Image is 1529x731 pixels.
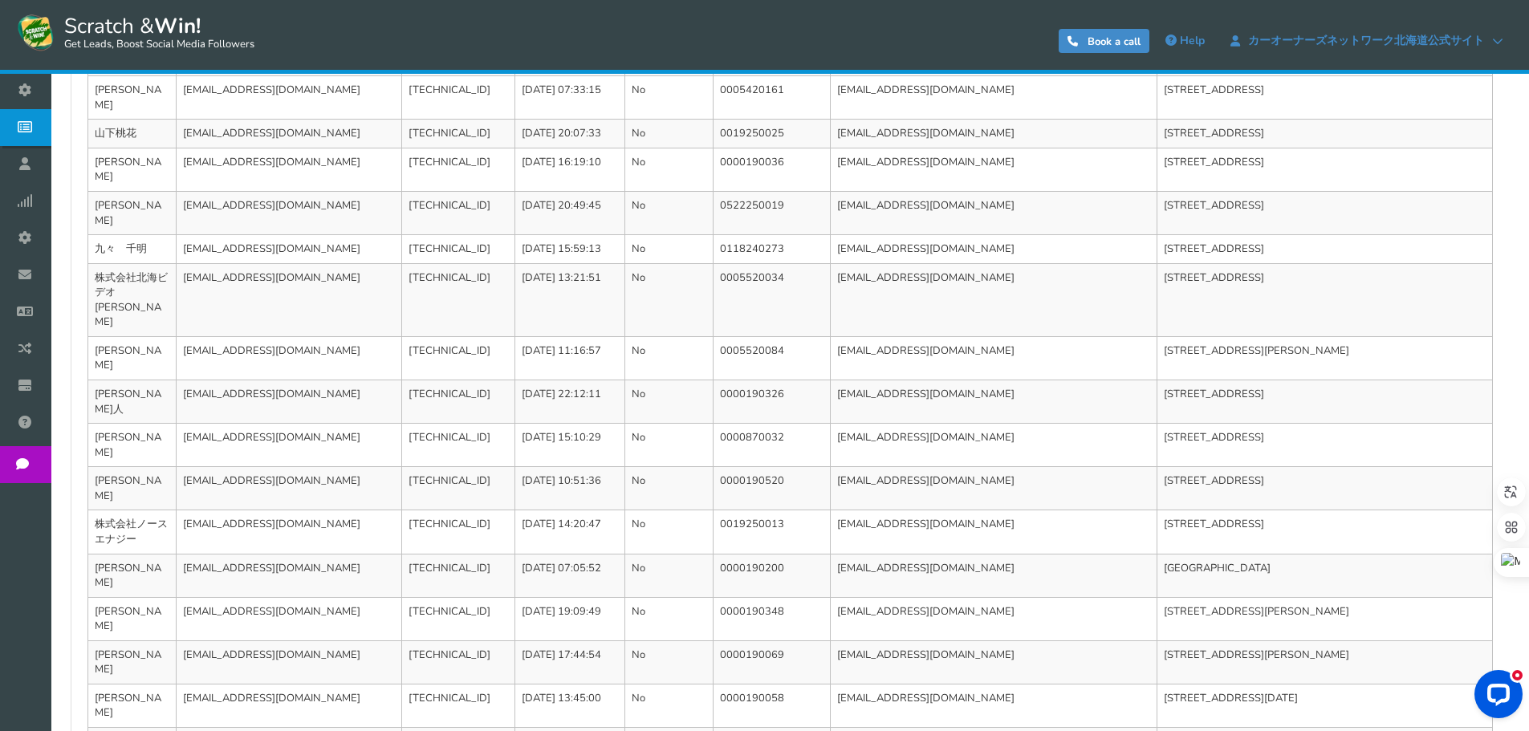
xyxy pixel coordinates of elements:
td: No [624,235,713,264]
td: [TECHNICAL_ID] [402,191,515,234]
span: Book a call [1088,35,1141,49]
td: [TECHNICAL_ID] [402,120,515,148]
td: [EMAIL_ADDRESS][DOMAIN_NAME] [831,554,1157,597]
td: [TECHNICAL_ID] [402,148,515,191]
td: [DATE] 17:44:54 [514,640,624,684]
td: 0000190200 [713,554,831,597]
td: [EMAIL_ADDRESS][DOMAIN_NAME] [831,424,1157,467]
td: [STREET_ADDRESS][DATE] [1157,684,1492,727]
td: [STREET_ADDRESS][PERSON_NAME] [1157,597,1492,640]
span: Help [1180,33,1205,48]
td: [DATE] 22:12:11 [514,380,624,424]
td: 0019250025 [713,120,831,148]
td: [EMAIL_ADDRESS][DOMAIN_NAME] [831,148,1157,191]
td: 0005520084 [713,336,831,380]
td: 0005420161 [713,76,831,120]
td: [STREET_ADDRESS] [1157,510,1492,554]
small: Get Leads, Boost Social Media Followers [64,39,254,51]
td: 0019250013 [713,510,831,554]
td: No [624,120,713,148]
td: [PERSON_NAME] [88,640,177,684]
td: [EMAIL_ADDRESS][DOMAIN_NAME] [177,191,402,234]
td: [EMAIL_ADDRESS][DOMAIN_NAME] [831,120,1157,148]
td: [EMAIL_ADDRESS][DOMAIN_NAME] [177,148,402,191]
td: [STREET_ADDRESS] [1157,120,1492,148]
td: [STREET_ADDRESS][PERSON_NAME] [1157,640,1492,684]
td: [PERSON_NAME] [88,467,177,510]
div: v 4.0.25 [45,26,79,39]
td: [TECHNICAL_ID] [402,554,515,597]
td: [DATE] 15:10:29 [514,424,624,467]
td: 株式会社ノースエナジー [88,510,177,554]
td: 0000190036 [713,148,831,191]
td: [EMAIL_ADDRESS][DOMAIN_NAME] [831,191,1157,234]
td: 0005520034 [713,263,831,336]
td: [PERSON_NAME] [88,191,177,234]
td: [EMAIL_ADDRESS][DOMAIN_NAME] [177,467,402,510]
td: [DATE] 15:59:13 [514,235,624,264]
img: website_grey.svg [26,42,39,56]
td: 0118240273 [713,235,831,264]
td: [TECHNICAL_ID] [402,336,515,380]
td: [DATE] 14:20:47 [514,510,624,554]
td: [EMAIL_ADDRESS][DOMAIN_NAME] [177,684,402,727]
td: [DATE] 11:16:57 [514,336,624,380]
iframe: LiveChat chat widget [1462,664,1529,731]
td: [EMAIL_ADDRESS][DOMAIN_NAME] [831,263,1157,336]
td: No [624,554,713,597]
td: [TECHNICAL_ID] [402,235,515,264]
img: Scratch and Win [16,12,56,52]
td: 0000190348 [713,597,831,640]
span: Scratch & [56,12,254,52]
td: [EMAIL_ADDRESS][DOMAIN_NAME] [177,336,402,380]
td: No [624,148,713,191]
td: 九々 千明 [88,235,177,264]
div: ドメイン概要 [72,96,134,107]
td: [PERSON_NAME] [88,148,177,191]
td: [PERSON_NAME] [88,597,177,640]
td: [TECHNICAL_ID] [402,76,515,120]
td: [EMAIL_ADDRESS][DOMAIN_NAME] [177,424,402,467]
td: No [624,684,713,727]
td: [EMAIL_ADDRESS][DOMAIN_NAME] [831,76,1157,120]
td: No [624,424,713,467]
td: No [624,263,713,336]
td: [DATE] 20:49:45 [514,191,624,234]
td: [STREET_ADDRESS] [1157,235,1492,264]
td: [DATE] 10:51:36 [514,467,624,510]
td: [STREET_ADDRESS] [1157,380,1492,424]
td: [DATE] 20:07:33 [514,120,624,148]
td: No [624,380,713,424]
td: [EMAIL_ADDRESS][DOMAIN_NAME] [177,76,402,120]
td: [EMAIL_ADDRESS][DOMAIN_NAME] [177,380,402,424]
td: [DATE] 13:45:00 [514,684,624,727]
td: [EMAIL_ADDRESS][DOMAIN_NAME] [177,120,402,148]
td: [PERSON_NAME] [88,336,177,380]
td: [EMAIL_ADDRESS][DOMAIN_NAME] [831,640,1157,684]
td: [EMAIL_ADDRESS][DOMAIN_NAME] [177,640,402,684]
div: ドメイン: [DOMAIN_NAME] [42,42,185,56]
td: [TECHNICAL_ID] [402,597,515,640]
td: [EMAIL_ADDRESS][DOMAIN_NAME] [831,235,1157,264]
td: [TECHNICAL_ID] [402,424,515,467]
td: 山下桃花 [88,120,177,148]
td: No [624,467,713,510]
td: [EMAIL_ADDRESS][DOMAIN_NAME] [831,380,1157,424]
td: 0000190326 [713,380,831,424]
td: [STREET_ADDRESS] [1157,467,1492,510]
strong: Win! [154,12,201,40]
td: [DATE] 07:05:52 [514,554,624,597]
td: [STREET_ADDRESS][PERSON_NAME] [1157,336,1492,380]
td: [STREET_ADDRESS] [1157,76,1492,120]
td: No [624,597,713,640]
td: [DATE] 07:33:15 [514,76,624,120]
td: [DATE] 19:09:49 [514,597,624,640]
td: 0000190069 [713,640,831,684]
td: [STREET_ADDRESS] [1157,424,1492,467]
td: [GEOGRAPHIC_DATA] [1157,554,1492,597]
span: カーオーナーズネットワーク北海道公式サイト [1240,35,1492,47]
td: [TECHNICAL_ID] [402,640,515,684]
td: [STREET_ADDRESS] [1157,263,1492,336]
